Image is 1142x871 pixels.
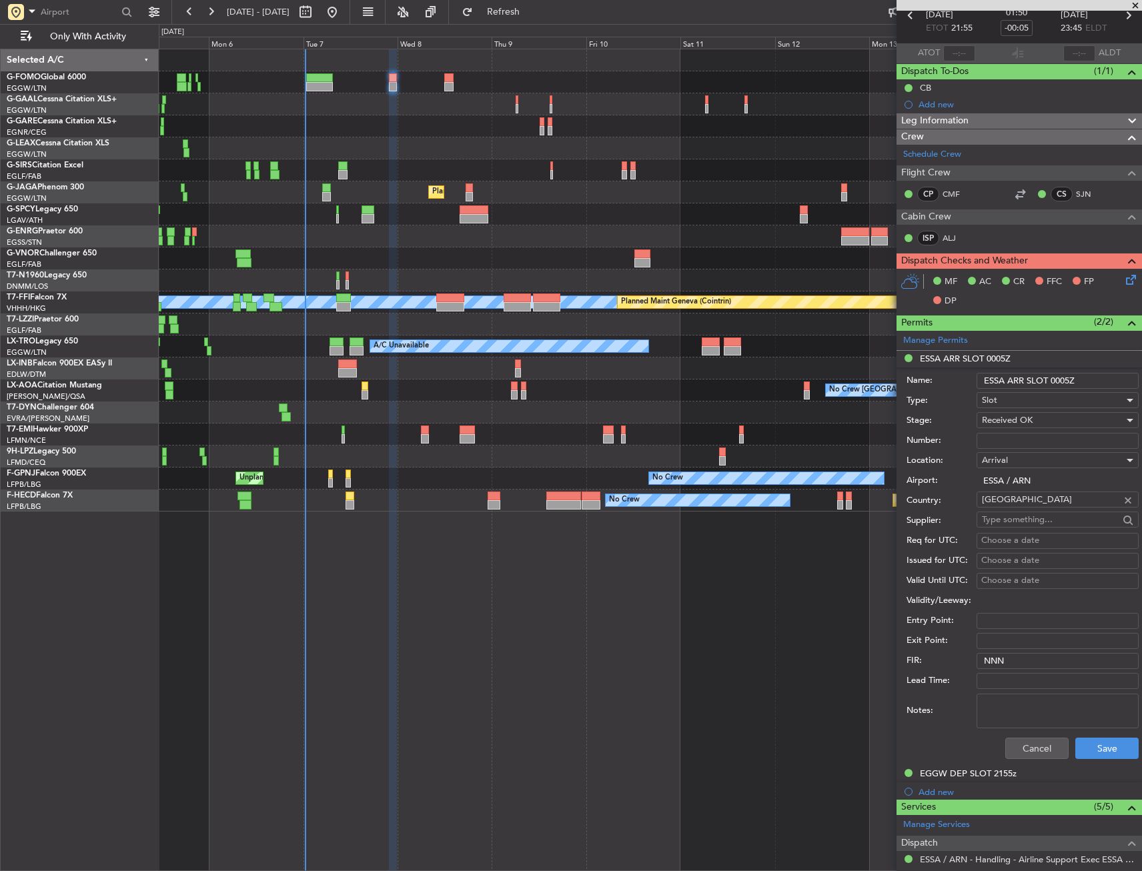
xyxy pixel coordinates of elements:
[919,99,1135,110] div: Add new
[7,183,84,191] a: G-JAGAPhenom 300
[7,315,34,323] span: T7-LZZI
[7,502,41,512] a: LFPB/LBG
[7,403,94,411] a: T7-DYNChallenger 604
[945,275,957,289] span: MF
[907,674,977,688] label: Lead Time:
[7,337,35,345] span: LX-TRO
[903,334,968,347] a: Manage Permits
[7,315,79,323] a: T7-LZZIPraetor 600
[907,534,977,548] label: Req for UTC:
[7,95,117,103] a: G-GAALCessna Citation XLS+
[7,237,42,247] a: EGSS/STN
[1061,22,1082,35] span: 23:45
[15,26,145,47] button: Only With Activity
[7,193,47,203] a: EGGW/LTN
[907,454,977,468] label: Location:
[1094,64,1113,78] span: (1/1)
[7,183,37,191] span: G-JAGA
[7,259,41,269] a: EGLF/FAB
[981,534,1134,548] div: Choose a date
[1085,22,1107,35] span: ELDT
[7,171,41,181] a: EGLF/FAB
[982,394,997,406] span: Slot
[476,7,532,17] span: Refresh
[432,182,642,202] div: Planned Maint [GEOGRAPHIC_DATA] ([GEOGRAPHIC_DATA])
[7,359,33,367] span: LX-INB
[869,37,963,49] div: Mon 13
[7,359,112,367] a: LX-INBFalcon 900EX EASy II
[907,434,977,448] label: Number:
[1075,738,1139,759] button: Save
[907,414,977,427] label: Stage:
[7,293,67,301] a: T7-FFIFalcon 7X
[1076,188,1106,200] a: SJN
[920,82,931,93] div: CB
[1094,800,1113,814] span: (5/5)
[907,704,977,718] label: Notes:
[901,253,1028,269] span: Dispatch Checks and Weather
[7,249,39,257] span: G-VNOR
[7,271,87,279] a: T7-N1960Legacy 650
[907,594,977,608] label: Validity/Leeway:
[981,574,1134,588] div: Choose a date
[1099,47,1121,60] span: ALDT
[398,37,492,49] div: Wed 8
[35,32,141,41] span: Only With Activity
[907,554,977,568] label: Issued for UTC:
[981,554,1134,568] div: Choose a date
[943,232,973,244] a: ALJ
[901,129,924,145] span: Crew
[7,480,41,490] a: LFPB/LBG
[7,369,46,379] a: EDLW/DTM
[907,634,977,648] label: Exit Point:
[1047,275,1062,289] span: FFC
[907,374,977,387] label: Name:
[7,73,41,81] span: G-FOMO
[907,614,977,628] label: Entry Point:
[7,470,86,478] a: F-GPNJFalcon 900EX
[7,205,35,213] span: G-SPCY
[903,818,970,832] a: Manage Services
[7,149,47,159] a: EGGW/LTN
[775,37,869,49] div: Sun 12
[7,227,83,235] a: G-ENRGPraetor 600
[680,37,774,49] div: Sat 11
[161,27,184,38] div: [DATE]
[1005,738,1069,759] button: Cancel
[907,574,977,588] label: Valid Until UTC:
[456,1,536,23] button: Refresh
[41,2,117,22] input: Airport
[917,187,939,201] div: CP
[982,510,1119,530] input: Type something...
[901,165,951,181] span: Flight Crew
[901,836,938,851] span: Dispatch
[7,293,30,301] span: T7-FFI
[7,413,89,423] a: EVRA/[PERSON_NAME]
[7,381,102,389] a: LX-AOACitation Mustang
[7,347,47,357] a: EGGW/LTN
[7,325,41,335] a: EGLF/FAB
[907,394,977,407] label: Type:
[918,47,940,60] span: ATOT
[7,435,46,446] a: LFMN/NCE
[7,403,37,411] span: T7-DYN
[7,448,76,456] a: 9H-LPZLegacy 500
[7,271,44,279] span: T7-N1960
[1051,187,1073,201] div: CS
[977,653,1139,669] input: NNN
[239,468,459,488] div: Unplanned Maint [GEOGRAPHIC_DATA] ([GEOGRAPHIC_DATA])
[982,454,1008,466] span: Arrival
[7,117,37,125] span: G-GARE
[7,492,36,500] span: F-HECD
[374,336,429,356] div: A/C Unavailable
[115,37,209,49] div: Sun 5
[943,45,975,61] input: --:--
[7,205,78,213] a: G-SPCYLegacy 650
[7,425,33,433] span: T7-EMI
[982,414,1033,426] span: Received OK
[7,73,86,81] a: G-FOMOGlobal 6000
[7,492,73,500] a: F-HECDFalcon 7X
[7,161,83,169] a: G-SIRSCitation Excel
[829,380,1021,400] div: No Crew [GEOGRAPHIC_DATA] ([GEOGRAPHIC_DATA])
[907,654,977,668] label: FIR:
